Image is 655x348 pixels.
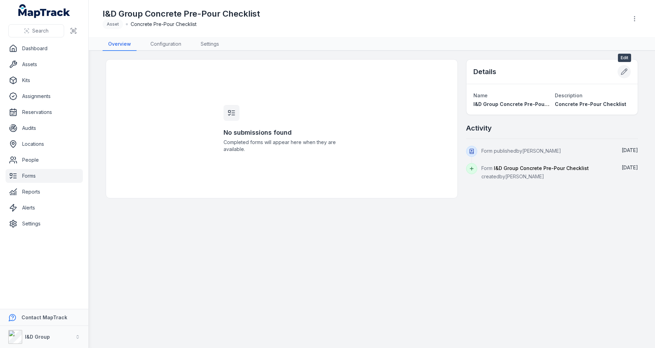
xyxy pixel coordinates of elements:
[6,42,83,55] a: Dashboard
[555,101,626,107] span: Concrete Pre-Pour Checklist
[6,217,83,231] a: Settings
[6,121,83,135] a: Audits
[6,89,83,103] a: Assignments
[555,92,583,98] span: Description
[6,137,83,151] a: Locations
[622,164,638,170] time: 21/08/2025, 12:26:42 pm
[6,153,83,167] a: People
[481,165,589,179] span: Form created by [PERSON_NAME]
[622,147,638,153] span: [DATE]
[224,128,340,137] h3: No submissions found
[103,8,260,19] h1: I&D Group Concrete Pre-Pour Checklist
[473,92,488,98] span: Name
[473,67,496,77] h2: Details
[195,38,225,51] a: Settings
[103,19,123,29] div: Asset
[6,201,83,215] a: Alerts
[481,148,561,154] span: Form published by [PERSON_NAME]
[145,38,187,51] a: Configuration
[466,123,492,133] h2: Activity
[622,147,638,153] time: 21/08/2025, 12:27:54 pm
[8,24,64,37] button: Search
[6,73,83,87] a: Kits
[6,185,83,199] a: Reports
[6,105,83,119] a: Reservations
[6,57,83,71] a: Assets
[32,27,49,34] span: Search
[25,334,50,340] strong: I&D Group
[18,4,70,18] a: MapTrack
[494,165,589,171] span: I&D Group Concrete Pre-Pour Checklist
[6,169,83,183] a: Forms
[473,101,571,107] span: I&D Group Concrete Pre-Pour Checklist
[131,21,196,28] span: Concrete Pre-Pour Checklist
[622,164,638,170] span: [DATE]
[224,139,340,153] span: Completed forms will appear here when they are available.
[103,38,137,51] a: Overview
[618,54,631,62] span: Edit
[21,314,67,320] strong: Contact MapTrack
